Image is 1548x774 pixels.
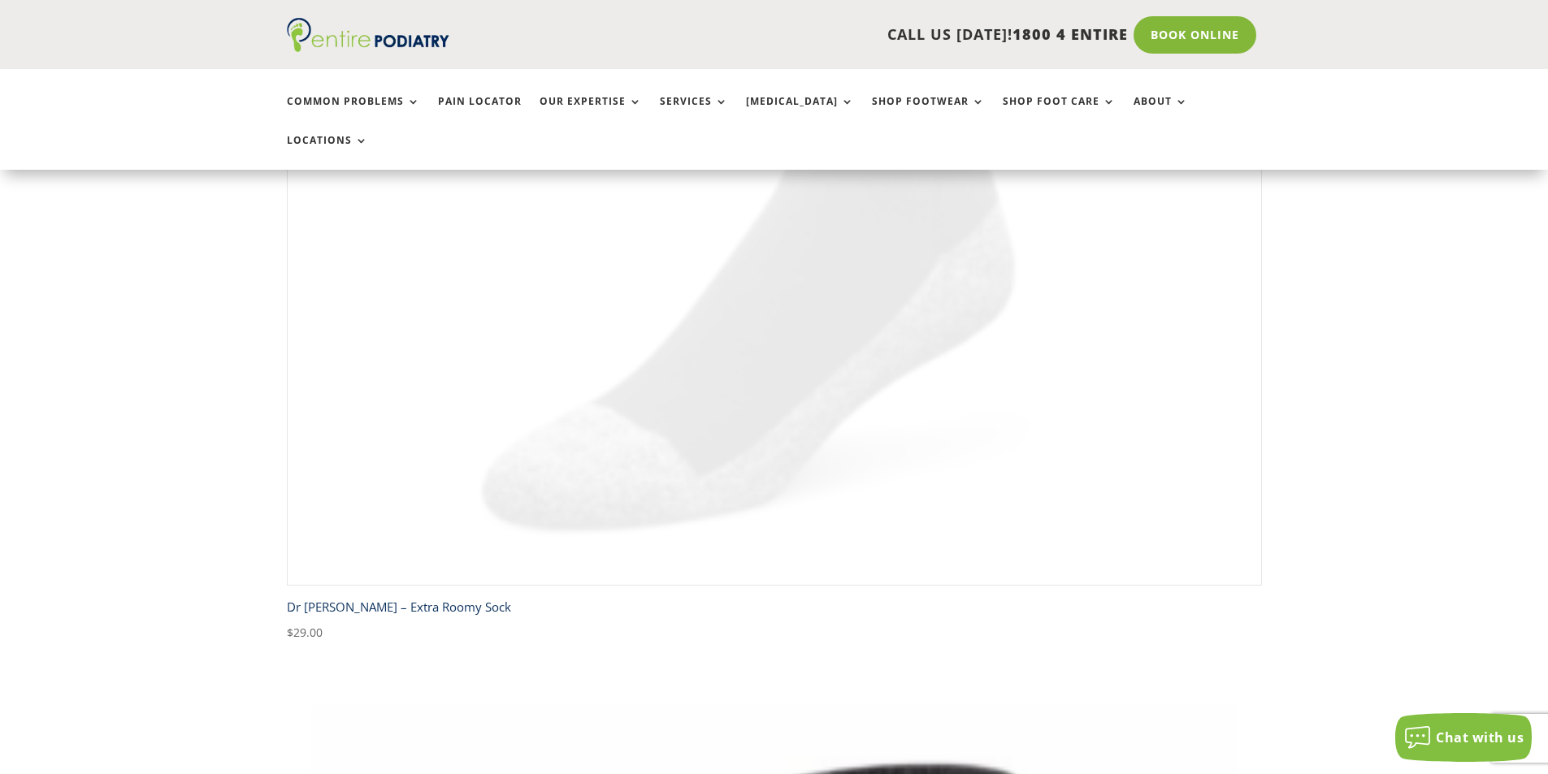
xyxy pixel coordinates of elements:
[872,96,985,131] a: Shop Footwear
[438,96,522,131] a: Pain Locator
[746,96,854,131] a: [MEDICAL_DATA]
[1003,96,1116,131] a: Shop Foot Care
[540,96,642,131] a: Our Expertise
[1134,96,1188,131] a: About
[287,625,293,640] span: $
[287,135,368,170] a: Locations
[287,39,449,55] a: Entire Podiatry
[287,18,449,52] img: logo (1)
[1436,729,1524,746] span: Chat with us
[660,96,728,131] a: Services
[1134,16,1256,54] a: Book Online
[1012,24,1128,44] span: 1800 4 ENTIRE
[512,24,1128,45] p: CALL US [DATE]!
[287,593,1262,622] h2: Dr [PERSON_NAME] – Extra Roomy Sock
[287,96,420,131] a: Common Problems
[1395,713,1532,762] button: Chat with us
[287,625,323,640] bdi: 29.00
